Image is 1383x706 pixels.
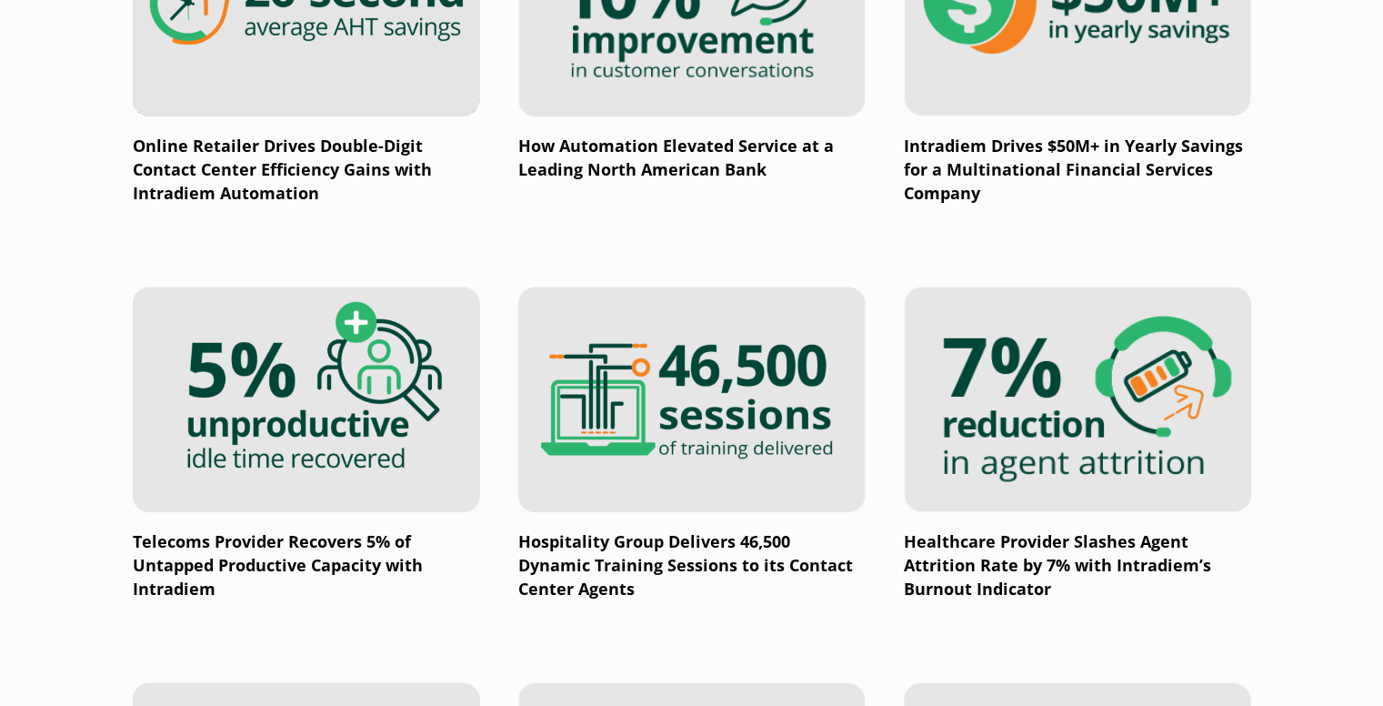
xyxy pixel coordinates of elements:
a: Telecoms Provider Recovers 5% of Untapped Productive Capacity with Intradiem [133,287,480,601]
a: Hospitality Group Delivers 46,500 Dynamic Training Sessions to its Contact Center Agents [518,287,866,601]
a: Healthcare Provider Slashes Agent Attrition Rate by 7% with Intradiem’s Burnout Indicator [904,287,1251,601]
p: Intradiem Drives $50M+ in Yearly Savings for a Multinational Financial Services Company [904,135,1251,206]
p: Hospitality Group Delivers 46,500 Dynamic Training Sessions to its Contact Center Agents [518,530,866,601]
p: Telecoms Provider Recovers 5% of Untapped Productive Capacity with Intradiem [133,530,480,601]
p: Healthcare Provider Slashes Agent Attrition Rate by 7% with Intradiem’s Burnout Indicator [904,530,1251,601]
p: Online Retailer Drives Double-Digit Contact Center Efficiency Gains with Intradiem Automation [133,135,480,206]
p: How Automation Elevated Service at a Leading North American Bank [518,135,866,182]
